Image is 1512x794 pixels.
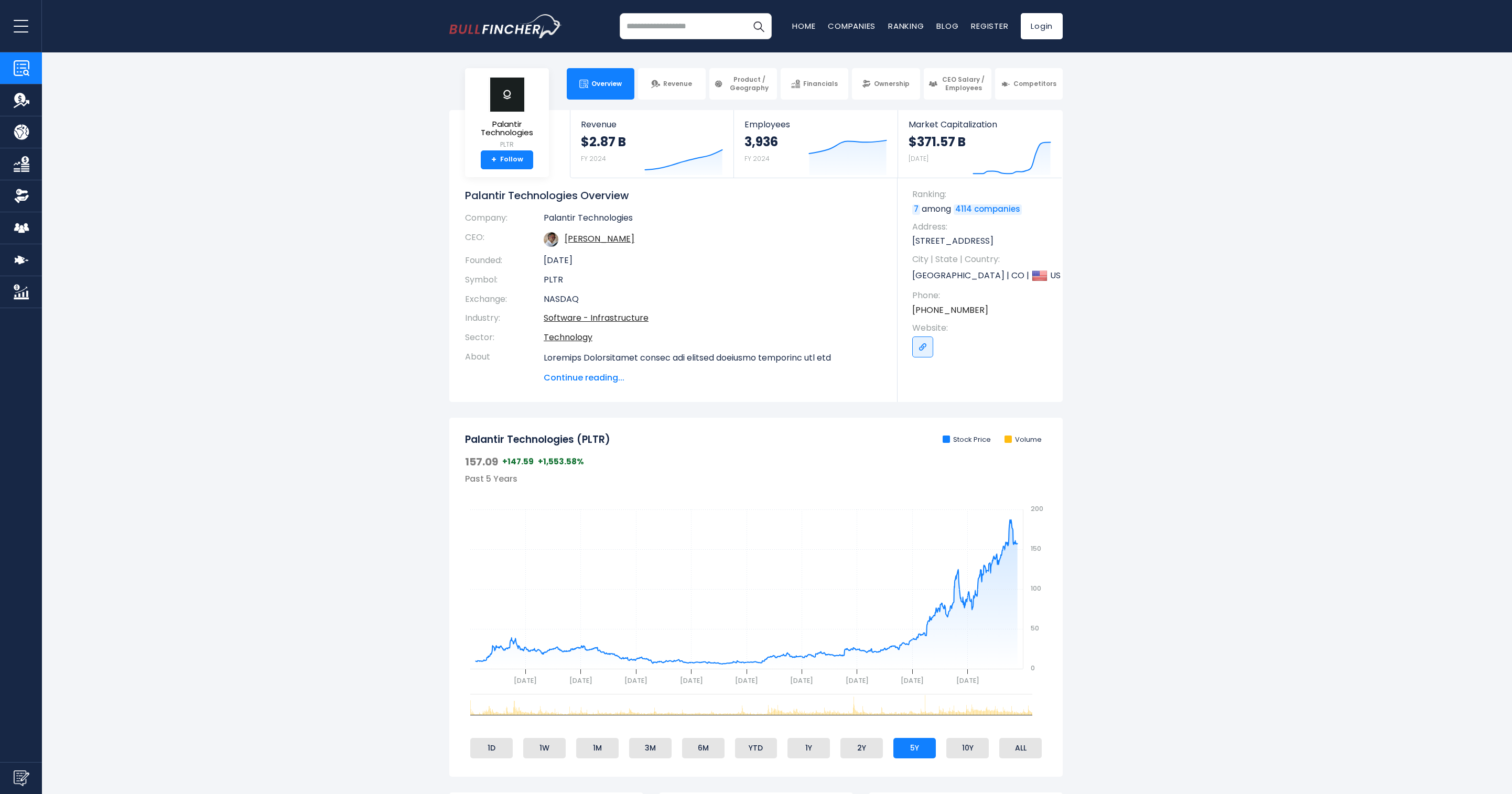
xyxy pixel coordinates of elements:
[1005,436,1042,444] li: Volume
[924,68,991,100] a: CEO Salary / Employees
[680,676,703,685] text: [DATE]
[735,738,777,758] li: YTD
[912,221,1052,233] span: Address:
[790,676,813,685] text: [DATE]
[591,80,622,88] span: Overview
[569,676,592,685] text: [DATE]
[943,436,991,444] li: Stock Price
[581,154,606,163] small: FY 2024
[909,134,966,150] strong: $371.57 B
[581,119,723,129] span: Revenue
[909,119,1051,129] span: Market Capitalization
[544,270,882,290] td: PLTR
[465,270,544,290] th: Symbol:
[1031,624,1039,633] text: 50
[909,154,928,163] small: [DATE]
[744,134,778,150] strong: 3,936
[888,20,924,31] a: Ranking
[523,738,566,758] li: 1W
[491,155,496,165] strong: +
[638,68,706,100] a: Revenue
[565,233,634,245] a: ceo
[544,290,882,309] td: NASDAQ
[792,20,815,31] a: Home
[954,204,1022,215] a: 4114 companies
[682,738,725,758] li: 6M
[544,213,882,228] td: Palantir Technologies
[663,80,692,88] span: Revenue
[465,189,882,202] h1: Palantir Technologies Overview
[893,738,936,758] li: 5Y
[544,352,882,603] p: Loremips Dolorsitamet consec adi elitsed doeiusmo temporinc utl etd magnaaliquae adminimve qu nos...
[956,676,979,685] text: [DATE]
[999,738,1042,758] li: ALL
[912,235,1052,247] p: [STREET_ADDRESS]
[465,228,544,251] th: CEO:
[449,14,562,38] img: bullfincher logo
[544,312,649,324] a: Software - Infrastructure
[1021,13,1063,39] a: Login
[570,110,733,178] a: Revenue $2.87 B FY 2024
[1031,504,1043,513] text: 200
[912,254,1052,265] span: City | State | Country:
[544,251,882,270] td: [DATE]
[576,738,619,758] li: 1M
[995,68,1063,100] a: Competitors
[781,68,848,100] a: Financials
[470,738,513,758] li: 1D
[901,676,924,685] text: [DATE]
[567,68,634,100] a: Overview
[746,13,772,39] button: Search
[828,20,876,31] a: Companies
[1031,584,1041,593] text: 100
[912,304,988,316] a: [PHONE_NUMBER]
[465,473,517,485] span: Past 5 Years
[936,20,958,31] a: Blog
[744,119,887,129] span: Employees
[1031,664,1035,672] text: 0
[465,309,544,328] th: Industry:
[465,213,544,228] th: Company:
[912,203,1052,215] p: among
[544,232,558,247] img: alexander-karp.jpg
[941,75,987,92] span: CEO Salary / Employees
[465,484,1047,694] svg: gh
[481,150,533,169] a: +Follow
[840,738,883,758] li: 2Y
[581,134,626,150] strong: $2.87 B
[449,14,562,38] a: Go to homepage
[544,372,882,384] span: Continue reading...
[744,154,770,163] small: FY 2024
[912,322,1052,334] span: Website:
[846,676,869,685] text: [DATE]
[473,120,541,137] span: Palantir Technologies
[1031,544,1041,553] text: 150
[734,110,897,178] a: Employees 3,936 FY 2024
[465,347,544,384] th: About
[465,290,544,309] th: Exchange:
[971,20,1008,31] a: Register
[912,290,1052,301] span: Phone:
[912,189,1052,200] span: Ranking:
[14,188,29,204] img: Ownership
[726,75,772,92] span: Product / Geography
[629,738,672,758] li: 3M
[709,68,777,100] a: Product / Geography
[473,140,541,149] small: PLTR
[912,336,933,357] a: Go to link
[465,251,544,270] th: Founded:
[787,738,830,758] li: 1Y
[473,77,541,150] a: Palantir Technologies PLTR
[803,80,838,88] span: Financials
[912,268,1052,284] p: [GEOGRAPHIC_DATA] | CO | US
[946,738,989,758] li: 10Y
[538,456,584,467] span: +1,553.58%
[544,331,592,343] a: Technology
[502,456,534,467] span: +147.59
[735,676,758,685] text: [DATE]
[514,676,537,685] text: [DATE]
[852,68,920,100] a: Ownership
[624,676,647,685] text: [DATE]
[898,110,1062,178] a: Market Capitalization $371.57 B [DATE]
[465,455,498,469] span: 157.09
